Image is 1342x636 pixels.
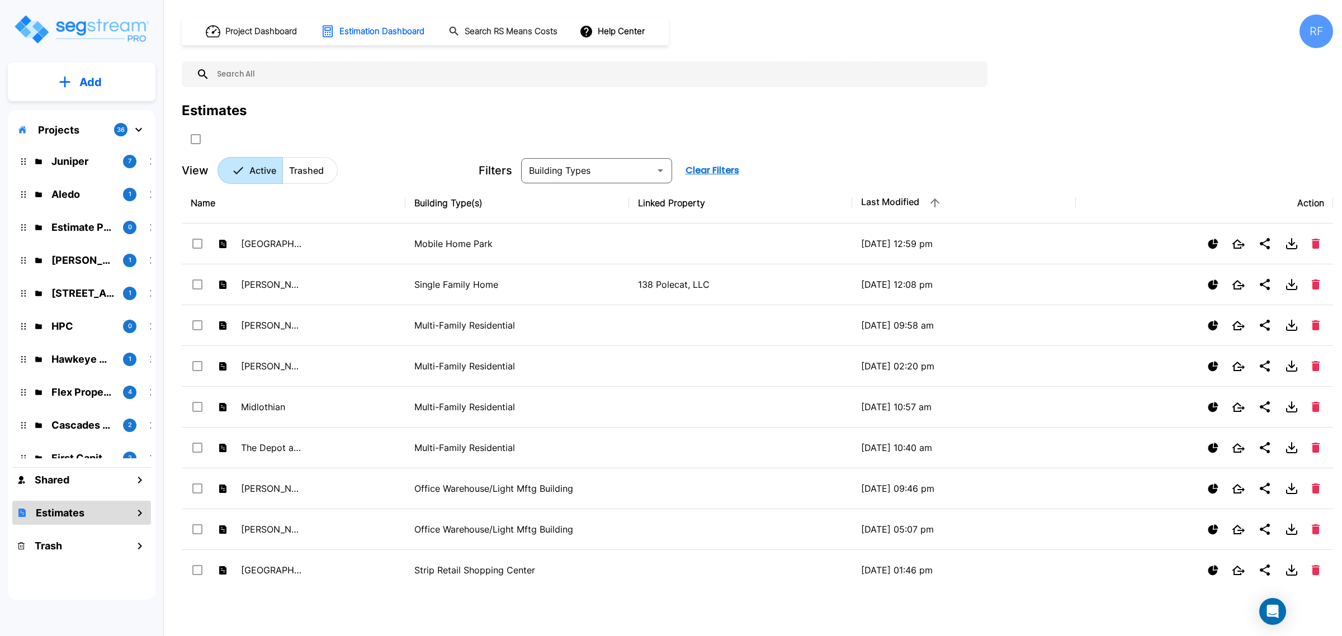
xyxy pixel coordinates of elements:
[414,563,620,577] p: Strip Retail Shopping Center
[1203,397,1223,417] button: Show Ranges
[681,159,744,182] button: Clear Filters
[241,482,303,495] p: [PERSON_NAME] Circle
[629,183,853,224] th: Linked Property
[241,319,303,332] p: [PERSON_NAME] Farmhouse 121
[51,187,114,202] p: Aledo
[861,400,1067,414] p: [DATE] 10:57 am
[128,420,132,430] p: 2
[117,125,125,135] p: 36
[1254,518,1276,540] button: Share
[861,359,1067,373] p: [DATE] 02:20 pm
[289,164,324,177] p: Trashed
[129,288,131,298] p: 1
[51,220,114,235] p: Estimate Property
[861,482,1067,495] p: [DATE] 09:46 pm
[316,20,431,43] button: Estimation Dashboard
[1227,276,1249,294] button: Open New Tab
[210,61,982,87] input: Search All
[128,387,132,397] p: 4
[182,101,247,121] div: Estimates
[13,13,150,45] img: Logo
[129,189,131,199] p: 1
[128,453,132,463] p: 2
[1254,559,1276,581] button: Share
[185,128,207,150] button: SelectAll
[1280,559,1303,581] button: Download
[1254,355,1276,377] button: Share
[1203,520,1223,539] button: Show Ranges
[1227,398,1249,416] button: Open New Tab
[201,19,303,44] button: Project Dashboard
[1307,520,1324,539] button: Delete
[1227,520,1249,539] button: Open New Tab
[1254,436,1276,459] button: Share
[191,196,396,210] div: Name
[38,122,79,137] p: Projects
[1203,275,1223,295] button: Show Ranges
[1307,479,1324,498] button: Delete
[861,278,1067,291] p: [DATE] 12:08 pm
[479,162,512,179] p: Filters
[282,157,338,184] button: Trashed
[1227,316,1249,335] button: Open New Tab
[241,359,303,373] p: [PERSON_NAME]
[241,278,303,291] p: [PERSON_NAME] and [PERSON_NAME]
[638,278,844,291] p: 138 Polecat, LLC
[444,21,564,42] button: Search RS Means Costs
[225,25,297,38] h1: Project Dashboard
[861,523,1067,536] p: [DATE] 05:07 pm
[1227,480,1249,498] button: Open New Tab
[1307,357,1324,376] button: Delete
[1280,355,1303,377] button: Download
[577,21,649,42] button: Help Center
[1280,477,1303,500] button: Download
[1254,477,1276,500] button: Share
[36,505,84,520] h1: Estimates
[241,237,303,250] p: [GEOGRAPHIC_DATA]
[128,222,132,232] p: 0
[1203,561,1223,580] button: Show Ranges
[1227,439,1249,457] button: Open New Tab
[1203,234,1223,254] button: Show Ranges
[1076,183,1333,224] th: Action
[861,319,1067,332] p: [DATE] 09:58 am
[1307,397,1324,416] button: Delete
[1280,273,1303,296] button: Download
[414,359,620,373] p: Multi-Family Residential
[51,319,114,334] p: HPC
[861,237,1067,250] p: [DATE] 12:59 pm
[35,472,69,487] h1: Shared
[1259,598,1286,625] div: Open Intercom Messenger
[465,25,557,38] h1: Search RS Means Costs
[653,163,668,178] button: Open
[51,253,114,268] p: Kessler Rental
[861,563,1067,577] p: [DATE] 01:46 pm
[405,183,629,224] th: Building Type(s)
[128,156,131,166] p: 7
[51,417,114,433] p: Cascades Cover Two LLC
[1280,518,1303,540] button: Download
[1254,314,1276,336] button: Share
[1307,234,1324,253] button: Delete
[414,523,620,536] p: Office Warehouse/Light Mftg Building
[1307,275,1324,294] button: Delete
[1307,316,1324,335] button: Delete
[414,319,620,332] p: Multi-Family Residential
[35,538,62,553] h1: Trash
[1203,479,1223,499] button: Show Ranges
[249,164,276,177] p: Active
[1280,436,1303,459] button: Download
[1254,396,1276,418] button: Share
[129,255,131,265] p: 1
[51,154,114,169] p: Juniper
[128,321,132,331] p: 0
[414,482,620,495] p: Office Warehouse/Light Mftg Building
[218,157,283,184] button: Active
[182,162,209,179] p: View
[1227,561,1249,580] button: Open New Tab
[1307,561,1324,580] button: Delete
[1300,15,1333,48] div: RF
[241,400,303,414] p: Midlothian
[1307,438,1324,457] button: Delete
[1280,314,1303,336] button: Download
